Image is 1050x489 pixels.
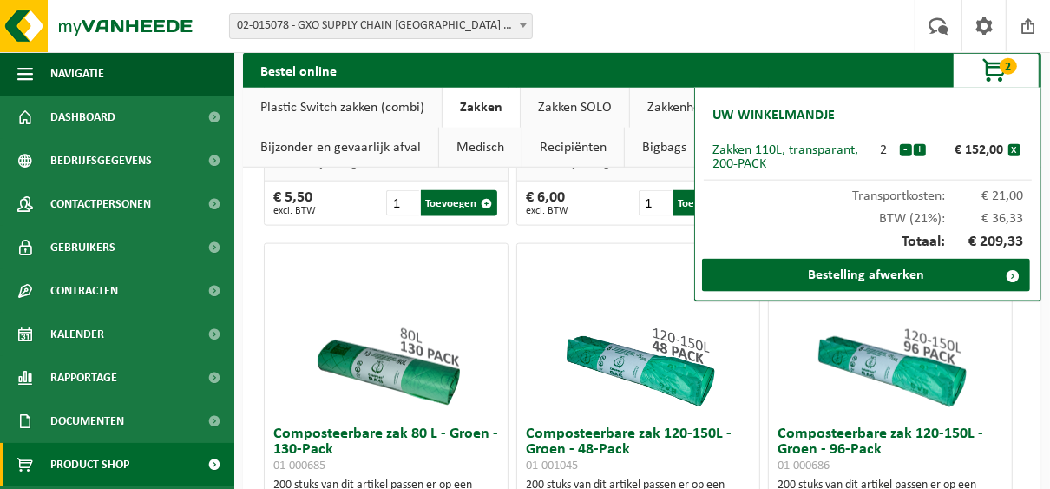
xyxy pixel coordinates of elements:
[673,190,750,216] button: Toevoegen
[946,235,1024,250] span: € 209,33
[526,459,578,472] span: 01-001045
[953,53,1040,88] button: 2
[273,426,499,473] h3: Composteerbare zak 80 L - Groen - 130-Pack
[552,244,725,418] img: 01-001045
[704,203,1032,226] div: BTW (21%):
[243,128,438,168] a: Bijzonder en gevaarlijk afval
[243,53,354,87] h2: Bestel online
[50,269,118,313] span: Contracten
[712,143,868,171] div: Zakken 110L, transparant, 200-PACK
[900,144,912,156] button: -
[50,52,104,96] span: Navigatie
[50,313,104,356] span: Kalender
[526,190,568,216] div: € 6,00
[625,128,704,168] a: Bigbags
[50,443,129,486] span: Product Shop
[522,128,624,168] a: Recipiënten
[273,190,316,216] div: € 5,50
[704,96,843,135] h2: Uw winkelmandje
[230,14,532,38] span: 02-015078 - GXO SUPPLY CHAIN ANTWERPEN MAG. ORION - ANTWERPEN
[299,244,473,418] img: 01-000685
[50,356,117,400] span: Rapportage
[526,426,751,473] h3: Composteerbare zak 120-150L - Groen - 48-Pack
[946,212,1024,226] span: € 36,33
[704,181,1032,203] div: Transportkosten:
[50,139,152,182] span: Bedrijfsgegevens
[521,88,629,128] a: Zakken SOLO
[639,190,672,216] input: 1
[50,182,151,226] span: Contactpersonen
[930,143,1008,157] div: € 152,00
[50,226,115,269] span: Gebruikers
[273,206,316,216] span: excl. BTW
[443,88,520,128] a: Zakken
[526,206,568,216] span: excl. BTW
[702,259,1030,292] a: Bestelling afwerken
[1008,144,1020,156] button: x
[1000,58,1017,75] span: 2
[421,190,497,216] button: Toevoegen
[946,189,1024,203] span: € 21,00
[229,13,533,39] span: 02-015078 - GXO SUPPLY CHAIN ANTWERPEN MAG. ORION - ANTWERPEN
[243,88,442,128] a: Plastic Switch zakken (combi)
[50,96,115,139] span: Dashboard
[778,426,1003,473] h3: Composteerbare zak 120-150L - Groen - 96-Pack
[704,226,1032,259] div: Totaal:
[868,143,899,157] div: 2
[273,459,325,472] span: 01-000685
[914,144,926,156] button: +
[439,128,522,168] a: Medisch
[630,88,744,128] a: Zakkenhouder
[804,244,977,418] img: 01-000686
[386,190,419,216] input: 1
[778,459,830,472] span: 01-000686
[50,400,124,443] span: Documenten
